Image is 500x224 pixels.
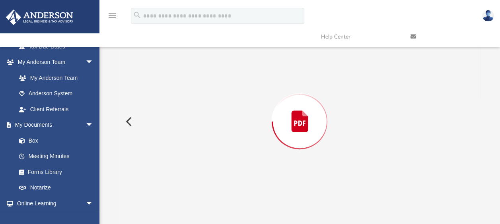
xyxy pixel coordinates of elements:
button: Previous File [119,110,137,133]
span: arrow_drop_down [86,117,101,133]
a: My Documentsarrow_drop_down [6,117,101,133]
a: Box [11,133,97,149]
a: My Anderson Teamarrow_drop_down [6,54,101,70]
a: Meeting Minutes [11,149,101,164]
i: search [133,11,142,19]
span: arrow_drop_down [86,54,101,71]
a: My Anderson Team [11,70,97,86]
img: Anderson Advisors Platinum Portal [4,10,76,25]
a: Help Center [315,21,405,52]
a: Online Learningarrow_drop_down [6,195,101,211]
a: Client Referrals [11,101,101,117]
span: arrow_drop_down [86,195,101,212]
a: menu [107,15,117,21]
img: User Pic [482,10,494,21]
a: Notarize [11,180,101,196]
a: Forms Library [11,164,97,180]
a: Anderson System [11,86,101,102]
i: menu [107,11,117,21]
